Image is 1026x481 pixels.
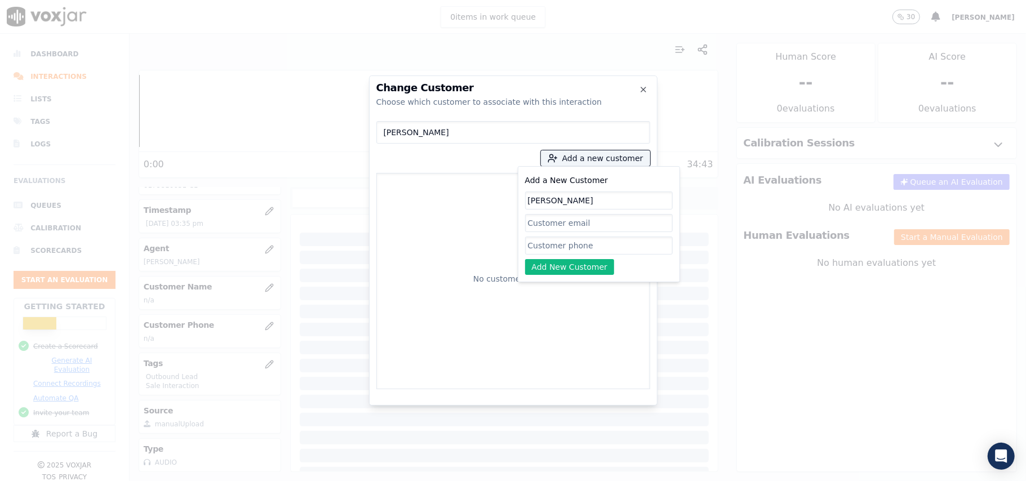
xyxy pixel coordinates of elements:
input: Search Customers [376,121,650,144]
input: Customer name [525,191,673,210]
input: Customer phone [525,237,673,255]
input: Customer email [525,214,673,232]
h2: Change Customer [376,83,650,93]
button: Add a new customer [541,150,650,166]
p: No customers found [473,273,553,284]
div: Open Intercom Messenger [988,443,1015,470]
div: Choose which customer to associate with this interaction [376,96,650,108]
label: Add a New Customer [525,176,609,185]
button: Add New Customer [525,259,615,275]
